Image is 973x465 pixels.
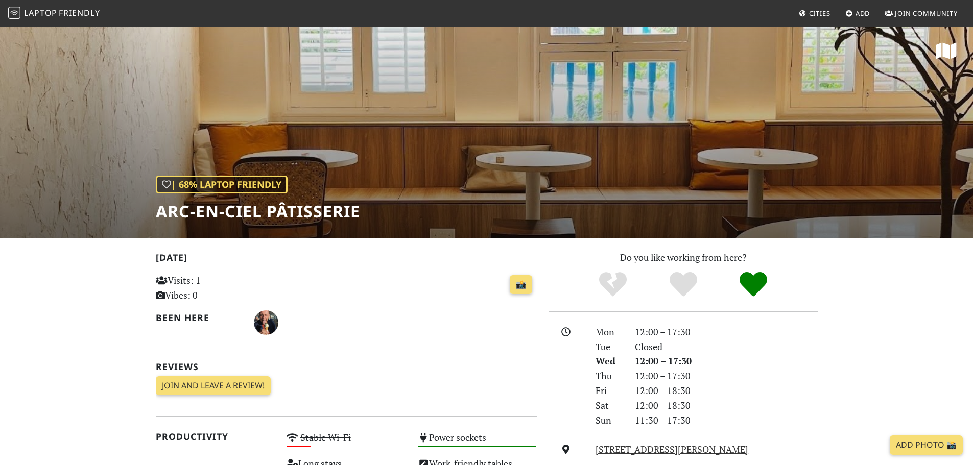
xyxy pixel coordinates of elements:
[629,339,824,354] div: Closed
[629,413,824,428] div: 11:30 – 17:30
[629,383,824,398] div: 12:00 – 18:30
[629,398,824,413] div: 12:00 – 18:30
[809,9,830,18] span: Cities
[254,310,278,335] img: 4483-stuart.jpg
[156,361,537,372] h2: Reviews
[856,9,870,18] span: Add
[589,383,628,398] div: Fri
[890,435,963,455] a: Add Photo 📸
[578,271,648,299] div: No
[629,354,824,369] div: 12:00 – 17:30
[156,376,271,396] a: Join and leave a review!
[718,271,789,299] div: Definitely!
[629,369,824,383] div: 12:00 – 17:30
[648,271,719,299] div: Yes
[881,4,962,22] a: Join Community
[24,7,57,18] span: Laptop
[8,7,20,19] img: LaptopFriendly
[589,413,628,428] div: Sun
[589,354,628,369] div: Wed
[596,443,748,455] a: [STREET_ADDRESS][PERSON_NAME]
[412,429,543,455] div: Power sockets
[510,275,532,295] a: 📸
[589,369,628,383] div: Thu
[895,9,958,18] span: Join Community
[300,431,351,444] s: Stable Wi-Fi
[589,339,628,354] div: Tue
[156,273,275,303] p: Visits: 1 Vibes: 0
[156,252,537,267] h2: [DATE]
[156,312,242,323] h2: Been here
[156,431,275,442] h2: Productivity
[589,325,628,339] div: Mon
[8,5,100,22] a: LaptopFriendly LaptopFriendly
[629,325,824,339] div: 12:00 – 17:30
[59,7,100,18] span: Friendly
[841,4,874,22] a: Add
[156,202,360,221] h1: Arc-en-ciel Pâtisserie
[156,176,288,193] div: | 68% Laptop Friendly
[795,4,835,22] a: Cities
[254,315,278,328] span: Stuart Thornton
[589,398,628,413] div: Sat
[549,250,818,265] p: Do you like working from here?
